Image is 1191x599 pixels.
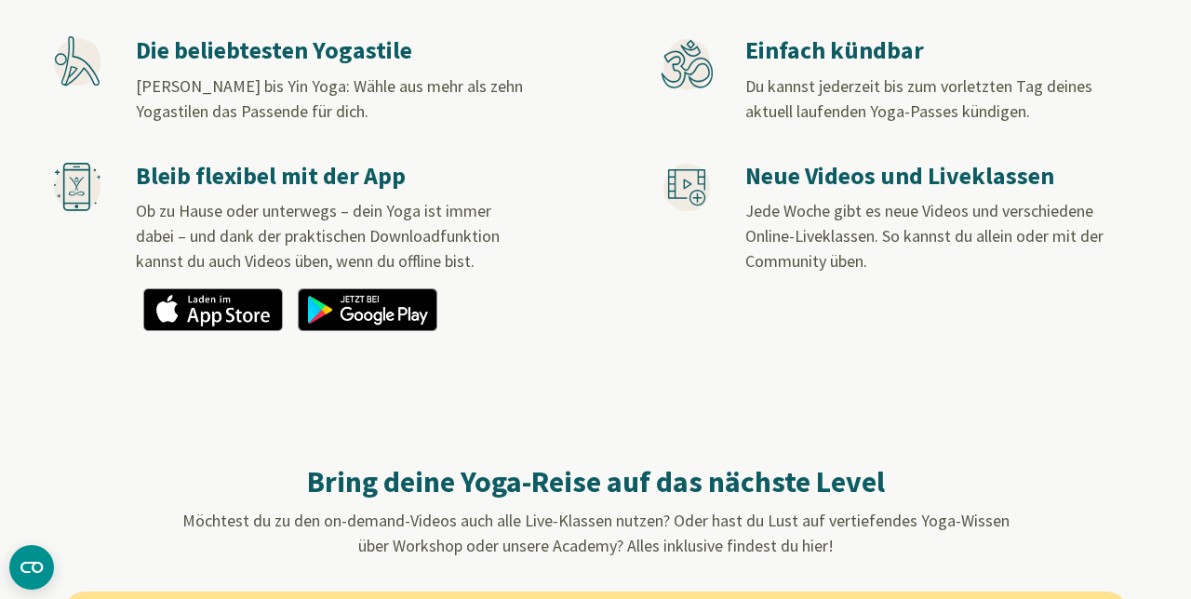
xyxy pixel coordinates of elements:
[136,35,529,66] h3: Die beliebtesten Yogastile
[81,463,1110,500] h2: Bring deine Yoga-Reise auf das nächste Level
[136,161,529,192] h3: Bleib flexibel mit der App
[745,75,1092,122] span: Du kannst jederzeit bis zum vorletzten Tag deines aktuell laufenden Yoga-Passes kündigen.
[745,35,1138,66] h3: Einfach kündbar
[745,200,1104,272] span: Jede Woche gibt es neue Videos und verschiedene Online-Liveklassen. So kannst du allein oder mit ...
[745,161,1138,192] h3: Neue Videos und Liveklassen
[298,288,437,331] img: app_googleplay_de.png
[81,508,1110,558] p: Möchtest du zu den on-demand-Videos auch alle Live-Klassen nutzen? Oder hast du Lust auf vertiefe...
[136,75,523,122] span: [PERSON_NAME] bis Yin Yoga: Wähle aus mehr als zehn Yogastilen das Passende für dich.
[143,288,283,331] img: app_appstore_de.png
[9,545,54,590] button: CMP-Widget öffnen
[136,200,500,272] span: Ob zu Hause oder unterwegs – dein Yoga ist immer dabei – und dank der praktischen Downloadfunktio...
